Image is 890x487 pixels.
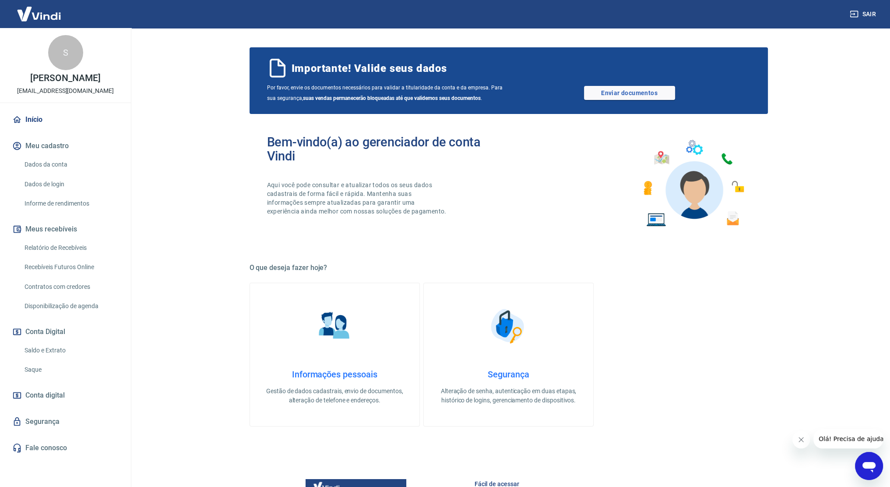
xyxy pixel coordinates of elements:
a: Disponibilização de agenda [21,297,120,315]
iframe: Botão para abrir a janela de mensagens [855,452,883,480]
p: Gestão de dados cadastrais, envio de documentos, alteração de telefone e endereços. [264,387,405,405]
p: Aqui você pode consultar e atualizar todos os seus dados cadastrais de forma fácil e rápida. Mant... [267,181,448,216]
button: Meu cadastro [11,136,120,156]
a: Início [11,110,120,129]
a: Dados de login [21,175,120,193]
a: Dados da conta [21,156,120,174]
img: Informações pessoais [313,304,356,348]
a: Conta digital [11,386,120,405]
h5: O que deseja fazer hoje? [250,263,768,272]
button: Sair [848,6,879,22]
h2: Bem-vindo(a) ao gerenciador de conta Vindi [267,135,509,163]
iframe: Mensagem da empresa [813,429,883,448]
button: Conta Digital [11,322,120,341]
a: Contratos com credores [21,278,120,296]
b: suas vendas permanecerão bloqueadas até que validemos seus documentos [303,95,481,101]
p: Alteração de senha, autenticação em duas etapas, histórico de logins, gerenciamento de dispositivos. [438,387,579,405]
img: Segurança [486,304,530,348]
p: [PERSON_NAME] [30,74,100,83]
a: Informe de rendimentos [21,195,120,213]
button: Meus recebíveis [11,220,120,239]
a: Relatório de Recebíveis [21,239,120,257]
p: [EMAIL_ADDRESS][DOMAIN_NAME] [17,86,114,96]
a: Recebíveis Futuros Online [21,258,120,276]
a: Saque [21,361,120,379]
iframe: Fechar mensagem [792,431,810,448]
span: Por favor, envie os documentos necessários para validar a titularidade da conta e da empresa. Par... [267,82,509,103]
a: Saldo e Extrato [21,341,120,359]
a: SegurançaSegurançaAlteração de senha, autenticação em duas etapas, histórico de logins, gerenciam... [423,283,594,427]
a: Fale conosco [11,438,120,458]
span: Importante! Valide seus dados [292,61,447,75]
a: Informações pessoaisInformações pessoaisGestão de dados cadastrais, envio de documentos, alteraçã... [250,283,420,427]
span: Olá! Precisa de ajuda? [5,6,74,13]
img: Imagem de um avatar masculino com diversos icones exemplificando as funcionalidades do gerenciado... [636,135,750,232]
img: Vindi [11,0,67,27]
a: Enviar documentos [584,86,675,100]
h4: Informações pessoais [264,369,405,380]
span: Conta digital [25,389,65,402]
div: S [48,35,83,70]
a: Segurança [11,412,120,431]
h4: Segurança [438,369,579,380]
